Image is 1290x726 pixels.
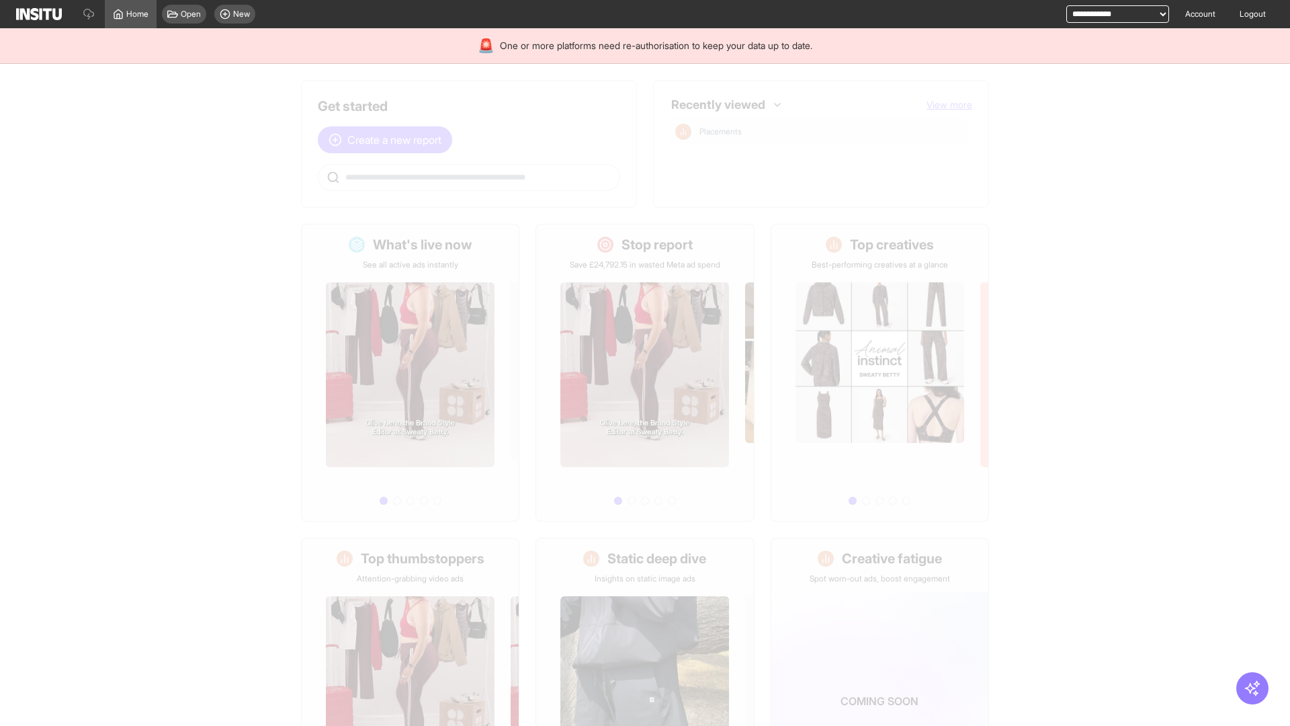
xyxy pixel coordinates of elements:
[181,9,201,19] span: Open
[126,9,148,19] span: Home
[233,9,250,19] span: New
[478,36,494,55] div: 🚨
[16,8,62,20] img: Logo
[500,39,812,52] span: One or more platforms need re-authorisation to keep your data up to date.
